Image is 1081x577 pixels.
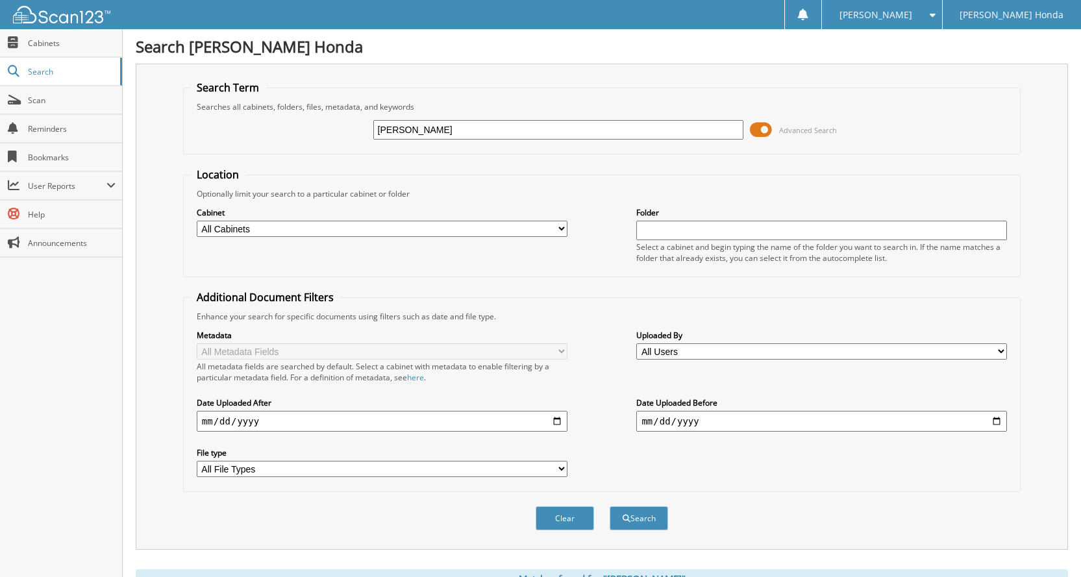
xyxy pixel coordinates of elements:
[197,397,567,408] label: Date Uploaded After
[190,290,340,304] legend: Additional Document Filters
[197,330,567,341] label: Metadata
[197,361,567,383] div: All metadata fields are searched by default. Select a cabinet with metadata to enable filtering b...
[197,447,567,458] label: File type
[28,123,116,134] span: Reminders
[636,241,1007,264] div: Select a cabinet and begin typing the name of the folder you want to search in. If the name match...
[190,167,245,182] legend: Location
[28,238,116,249] span: Announcements
[636,207,1007,218] label: Folder
[839,11,912,19] span: [PERSON_NAME]
[610,506,668,530] button: Search
[197,207,567,218] label: Cabinet
[536,506,594,530] button: Clear
[636,411,1007,432] input: end
[190,80,266,95] legend: Search Term
[136,36,1068,57] h1: Search [PERSON_NAME] Honda
[197,411,567,432] input: start
[636,397,1007,408] label: Date Uploaded Before
[28,180,106,191] span: User Reports
[190,101,1013,112] div: Searches all cabinets, folders, files, metadata, and keywords
[960,11,1063,19] span: [PERSON_NAME] Honda
[28,38,116,49] span: Cabinets
[28,66,114,77] span: Search
[28,95,116,106] span: Scan
[28,152,116,163] span: Bookmarks
[190,311,1013,322] div: Enhance your search for specific documents using filters such as date and file type.
[779,125,837,135] span: Advanced Search
[28,209,116,220] span: Help
[190,188,1013,199] div: Optionally limit your search to a particular cabinet or folder
[407,372,424,383] a: here
[636,330,1007,341] label: Uploaded By
[13,6,110,23] img: scan123-logo-white.svg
